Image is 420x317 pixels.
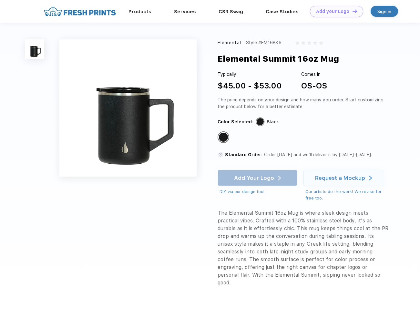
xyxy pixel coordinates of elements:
div: Request a Mockup [315,175,365,181]
img: func=resize&h=100 [25,39,44,59]
div: Sign in [377,8,391,15]
div: The price depends on your design and how many you order. Start customizing the product below for ... [218,97,390,110]
div: $45.00 - $53.00 [218,80,282,92]
div: The Elemental Summit 16oz Mug is where sleek design meets practical vibes. Crafted with a 100% st... [218,209,390,287]
div: Elemental [218,39,241,46]
div: Black [219,133,228,142]
img: DT [353,9,357,13]
span: Standard Order: [225,152,262,157]
img: gray_star.svg [319,41,323,45]
div: Black [267,118,279,125]
img: fo%20logo%202.webp [42,6,118,17]
a: CSR Swag [219,9,243,15]
div: Our artists do the work! We revise for free too. [305,189,390,201]
span: Order [DATE] and we’ll deliver it by [DATE]–[DATE]. [264,152,372,157]
a: Products [128,9,151,15]
img: gray_star.svg [307,41,311,45]
img: white arrow [369,176,372,180]
div: Style #EM16BK6 [246,39,282,46]
div: Comes in [301,71,327,78]
img: gray_star.svg [313,41,317,45]
img: func=resize&h=640 [59,39,197,177]
a: Sign in [371,6,398,17]
div: Typically [218,71,282,78]
div: Elemental Summit 16oz Mug [218,53,339,65]
a: Services [174,9,196,15]
div: Add your Logo [316,9,349,14]
img: gray_star.svg [295,41,299,45]
img: gray_star.svg [301,41,305,45]
img: standard order [218,152,223,158]
div: OS-OS [301,80,327,92]
div: Color Selected: [218,118,253,125]
div: DIY via our design tool. [220,189,297,195]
